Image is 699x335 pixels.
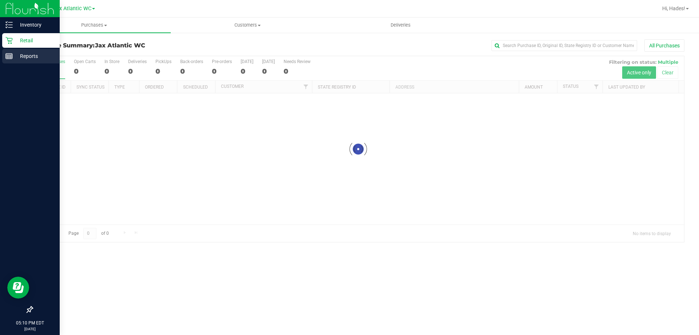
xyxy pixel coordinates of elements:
[54,5,91,12] span: Jax Atlantic WC
[13,20,56,29] p: Inventory
[5,21,13,28] inline-svg: Inventory
[171,17,324,33] a: Customers
[324,17,477,33] a: Deliveries
[17,22,171,28] span: Purchases
[5,52,13,60] inline-svg: Reports
[13,52,56,61] p: Reports
[491,40,637,51] input: Search Purchase ID, Original ID, State Registry ID or Customer Name...
[3,326,56,332] p: [DATE]
[644,39,684,52] button: All Purchases
[13,36,56,45] p: Retail
[171,22,324,28] span: Customers
[32,42,249,49] h3: Purchase Summary:
[7,277,29,299] iframe: Resource center
[381,22,420,28] span: Deliveries
[5,37,13,44] inline-svg: Retail
[662,5,685,11] span: Hi, Hades!
[17,17,171,33] a: Purchases
[95,42,145,49] span: Jax Atlantic WC
[3,320,56,326] p: 05:10 PM EDT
